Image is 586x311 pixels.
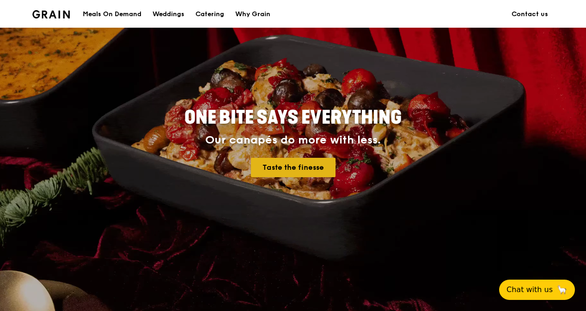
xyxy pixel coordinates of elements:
[127,134,459,147] div: Our canapés do more with less.
[184,107,402,129] span: ONE BITE SAYS EVERYTHING
[195,0,224,28] div: Catering
[499,280,575,300] button: Chat with us🦙
[32,10,70,18] img: Grain
[190,0,230,28] a: Catering
[153,0,184,28] div: Weddings
[83,0,141,28] div: Meals On Demand
[556,284,568,295] span: 🦙
[251,158,336,177] a: Taste the finesse
[230,0,276,28] a: Why Grain
[506,0,554,28] a: Contact us
[147,0,190,28] a: Weddings
[235,0,270,28] div: Why Grain
[507,284,553,295] span: Chat with us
